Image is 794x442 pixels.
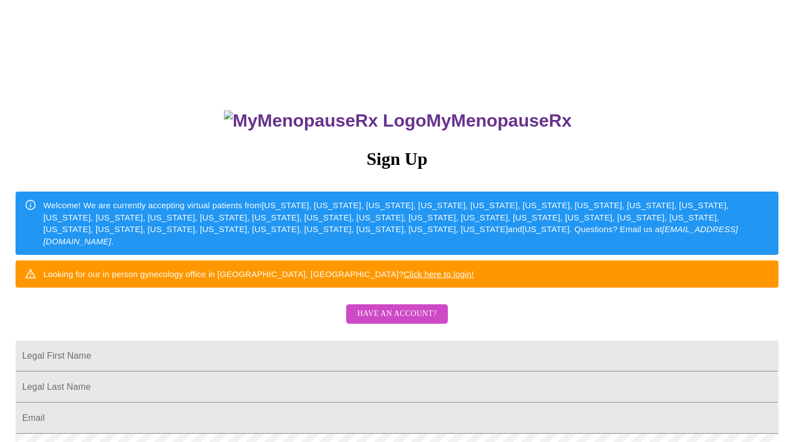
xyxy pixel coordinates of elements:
[357,307,437,321] span: Have an account?
[43,195,770,252] div: Welcome! We are currently accepting virtual patients from [US_STATE], [US_STATE], [US_STATE], [US...
[43,264,474,284] div: Looking for our in person gynecology office in [GEOGRAPHIC_DATA], [GEOGRAPHIC_DATA]?
[224,110,426,131] img: MyMenopauseRx Logo
[43,224,738,245] em: [EMAIL_ADDRESS][DOMAIN_NAME]
[343,317,451,326] a: Have an account?
[403,269,474,279] a: Click here to login!
[346,304,448,324] button: Have an account?
[17,110,779,131] h3: MyMenopauseRx
[16,149,778,169] h3: Sign Up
